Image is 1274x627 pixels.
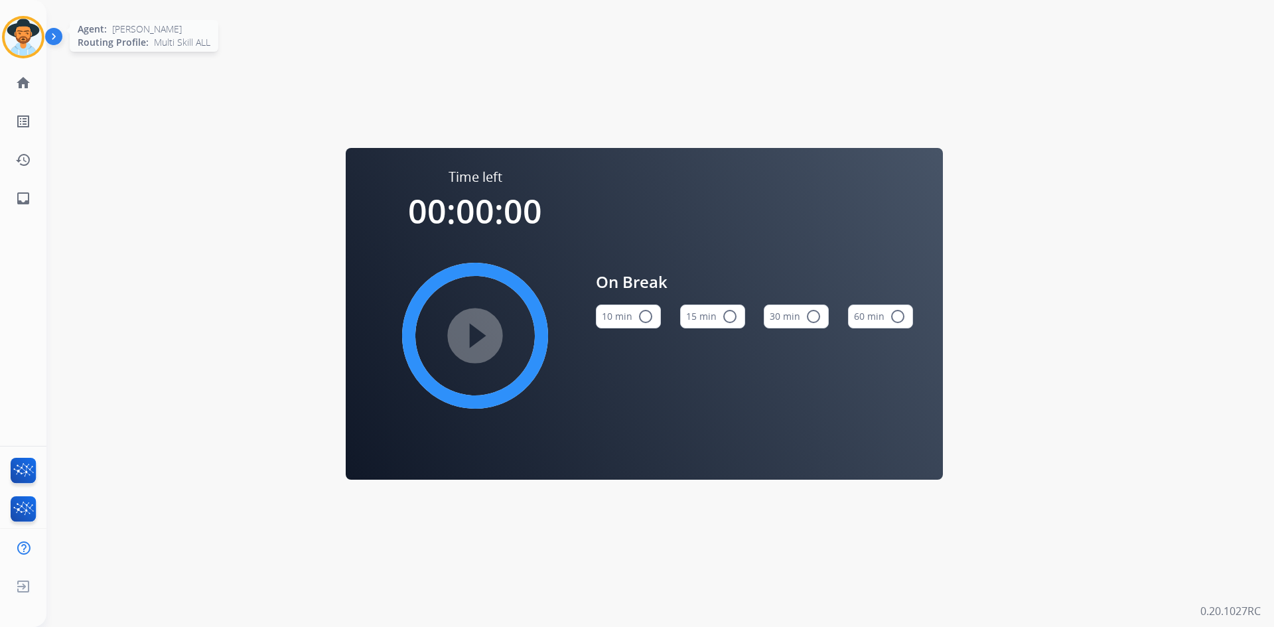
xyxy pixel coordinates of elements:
mat-icon: radio_button_unchecked [722,309,738,324]
mat-icon: home [15,75,31,91]
mat-icon: inbox [15,190,31,206]
span: Time left [449,168,502,186]
mat-icon: history [15,152,31,168]
mat-icon: radio_button_unchecked [890,309,906,324]
button: 60 min [848,305,913,328]
button: 30 min [764,305,829,328]
button: 15 min [680,305,745,328]
p: 0.20.1027RC [1200,603,1261,619]
mat-icon: radio_button_unchecked [806,309,821,324]
span: [PERSON_NAME] [112,23,182,36]
span: Multi Skill ALL [154,36,210,49]
mat-icon: radio_button_unchecked [638,309,654,324]
mat-icon: list_alt [15,113,31,129]
button: 10 min [596,305,661,328]
span: On Break [596,270,913,294]
span: Agent: [78,23,107,36]
span: 00:00:00 [408,188,542,234]
span: Routing Profile: [78,36,149,49]
img: avatar [5,19,42,56]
